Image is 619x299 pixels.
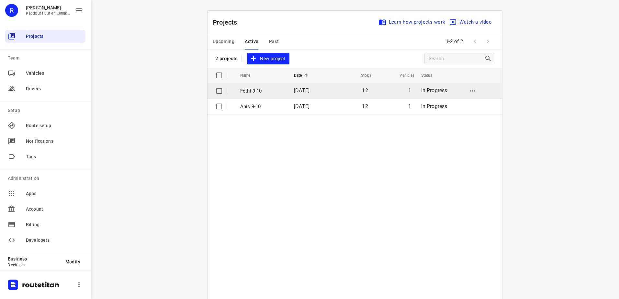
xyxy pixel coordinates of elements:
[294,87,309,94] span: [DATE]
[362,87,368,94] span: 12
[247,53,289,65] button: New project
[294,72,310,79] span: Date
[240,72,259,79] span: Name
[5,119,85,132] div: Route setup
[251,55,285,63] span: New project
[353,72,371,79] span: Stops
[5,30,85,43] div: Projects
[8,256,60,261] p: Business
[391,72,414,79] span: Vehicles
[421,87,447,94] span: In Progress
[26,85,83,92] span: Drivers
[213,38,234,46] span: Upcoming
[468,35,481,48] span: Previous Page
[481,35,494,48] span: Next Page
[5,203,85,216] div: Account
[213,17,242,27] p: Projects
[245,38,258,46] span: Active
[26,153,83,160] span: Tags
[8,263,60,267] p: 3 vehicles
[26,190,83,197] span: Apps
[408,87,411,94] span: 1
[484,55,494,62] div: Search
[8,175,85,182] p: Administration
[215,56,238,61] p: 2 projects
[5,234,85,247] div: Developers
[8,55,85,61] p: Team
[408,103,411,109] span: 1
[5,187,85,200] div: Apps
[8,107,85,114] p: Setup
[5,82,85,95] div: Drivers
[65,259,80,264] span: Modify
[269,38,279,46] span: Past
[421,103,447,109] span: In Progress
[443,35,466,49] span: 1-2 of 2
[26,221,83,228] span: Billing
[26,70,83,77] span: Vehicles
[294,103,309,109] span: [DATE]
[240,103,284,110] p: Anis 9-10
[5,150,85,163] div: Tags
[26,33,83,40] span: Projects
[26,206,83,213] span: Account
[5,218,85,231] div: Billing
[26,11,70,16] p: Kaddour Puur en Eerlijk Vlees B.V.
[60,256,85,268] button: Modify
[5,135,85,148] div: Notifications
[240,87,284,95] p: Fethi 9-10
[421,72,441,79] span: Status
[5,67,85,80] div: Vehicles
[5,4,18,17] div: R
[362,103,368,109] span: 12
[26,122,83,129] span: Route setup
[429,54,484,64] input: Search projects
[26,237,83,244] span: Developers
[26,138,83,145] span: Notifications
[26,5,70,10] p: Rachid Kaddour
